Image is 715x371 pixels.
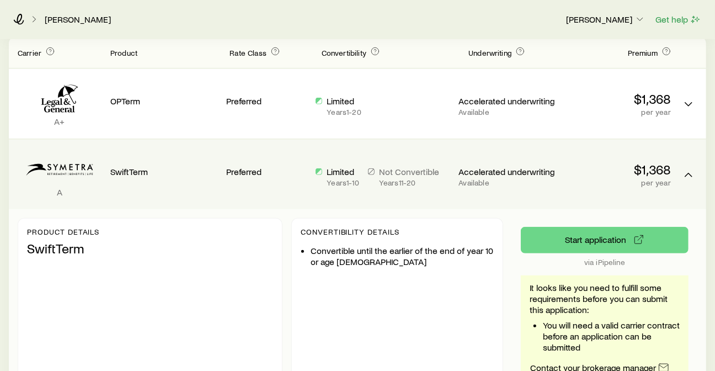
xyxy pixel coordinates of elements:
[459,96,555,107] p: Accelerated underwriting
[327,96,361,107] p: Limited
[18,116,102,127] p: A+
[311,245,494,267] li: Convertible until the earlier of the end of year 10 or age [DEMOGRAPHIC_DATA]
[628,48,658,57] span: Premium
[564,162,671,177] p: $1,368
[327,108,361,116] p: Years 1 - 20
[230,48,266,57] span: Rate Class
[564,178,671,187] p: per year
[379,178,439,187] p: Years 11 - 20
[521,227,689,253] button: via iPipeline
[379,166,439,177] p: Not Convertible
[564,91,671,107] p: $1,368
[655,13,702,26] button: Get help
[44,14,111,25] a: [PERSON_NAME]
[543,320,680,353] li: You will need a valid carrier contract before an application can be submitted
[327,166,359,177] p: Limited
[459,108,555,116] p: Available
[468,48,511,57] span: Underwriting
[227,166,307,177] p: Preferred
[322,48,366,57] span: Convertibility
[530,282,680,315] p: It looks like you need to fulfill some requirements before you can submit this application:
[18,48,41,57] span: Carrier
[566,14,645,25] p: [PERSON_NAME]
[27,227,273,236] p: Product details
[521,258,689,267] p: via iPipeline
[110,166,218,177] p: SwiftTerm
[227,96,307,107] p: Preferred
[301,227,494,236] p: Convertibility Details
[564,108,671,116] p: per year
[110,96,218,107] p: OPTerm
[459,178,555,187] p: Available
[110,48,137,57] span: Product
[27,241,273,256] p: SwiftTerm
[459,166,555,177] p: Accelerated underwriting
[565,13,646,26] button: [PERSON_NAME]
[327,178,359,187] p: Years 1 - 10
[18,187,102,198] p: A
